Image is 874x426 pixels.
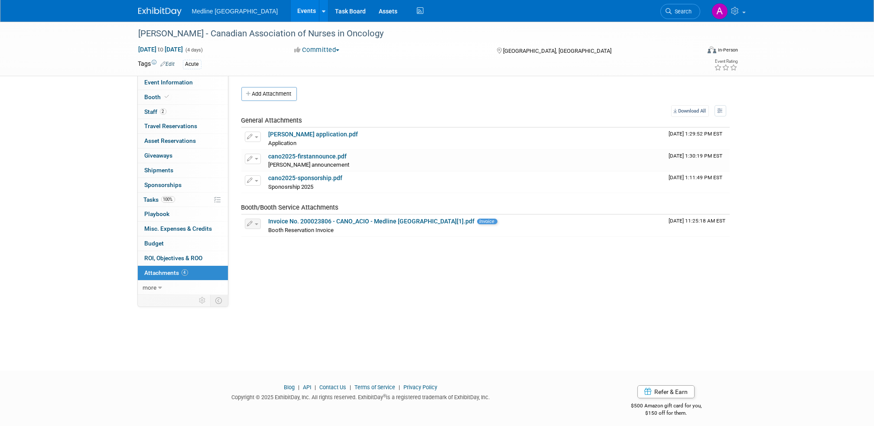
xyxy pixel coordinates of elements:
[138,236,228,251] a: Budget
[145,225,212,232] span: Misc. Expenses & Credits
[296,384,302,390] span: |
[182,269,188,276] span: 4
[145,123,198,129] span: Travel Reservations
[269,153,347,160] a: cano2025-firstannounce.pdf
[284,384,295,390] a: Blog
[596,410,736,417] div: $150 off for them.
[660,4,700,19] a: Search
[714,59,738,64] div: Event Rating
[161,196,175,203] span: 100%
[718,47,738,53] div: In-Person
[269,161,350,168] span: [PERSON_NAME] announcement
[136,26,687,42] div: [PERSON_NAME] - Canadian Association of Nurses in Oncology
[160,108,166,115] span: 2
[649,45,738,58] div: Event Format
[138,281,228,295] a: more
[145,137,196,144] span: Asset Reservations
[669,174,723,181] span: Upload Timestamp
[312,384,318,390] span: |
[145,210,170,217] span: Playbook
[138,119,228,133] a: Travel Reservations
[138,105,228,119] a: Staff2
[183,60,201,69] div: Acute
[145,181,182,188] span: Sponsorships
[138,193,228,207] a: Tasks100%
[708,46,716,53] img: Format-Inperson.png
[241,203,339,211] span: Booth/Booth Service Attachments
[138,90,228,104] a: Booth
[165,94,169,99] i: Booth reservation complete
[157,46,165,53] span: to
[396,384,402,390] span: |
[666,215,730,236] td: Upload Timestamp
[319,384,346,390] a: Contact Us
[138,391,584,401] div: Copyright © 2025 ExhibitDay, Inc. All rights reserved. ExhibitDay is a registered trademark of Ex...
[403,384,437,390] a: Privacy Policy
[303,384,311,390] a: API
[192,8,278,15] span: Medline [GEOGRAPHIC_DATA]
[138,59,175,69] td: Tags
[712,3,728,19] img: Angela Douglas
[138,148,228,163] a: Giveaways
[138,266,228,280] a: Attachments4
[145,167,174,174] span: Shipments
[269,184,314,190] span: Sponosrship 2025
[241,116,302,124] span: General Attachments
[210,295,228,306] td: Toggle Event Tabs
[269,174,343,181] a: cano2025-sponsorship.pdf
[637,385,695,398] a: Refer & Earn
[354,384,395,390] a: Terms of Service
[138,222,228,236] a: Misc. Expenses & Credits
[145,269,188,276] span: Attachments
[138,45,184,53] span: [DATE] [DATE]
[185,47,203,53] span: (4 days)
[596,397,736,416] div: $500 Amazon gift card for you,
[143,284,157,291] span: more
[269,218,475,225] a: Invoice No. 200023806 - CANO_ACIO - Medline [GEOGRAPHIC_DATA][1].pdf
[195,295,211,306] td: Personalize Event Tab Strip
[138,7,182,16] img: ExhibitDay
[138,178,228,192] a: Sponsorships
[666,150,730,171] td: Upload Timestamp
[138,163,228,177] a: Shipments
[269,131,358,138] a: [PERSON_NAME] application.pdf
[291,45,343,55] button: Committed
[477,219,497,224] span: Invoice
[348,384,353,390] span: |
[669,131,723,137] span: Upload Timestamp
[145,240,164,247] span: Budget
[669,153,723,159] span: Upload Timestamp
[671,105,709,117] a: Download All
[138,251,228,265] a: ROI, Objectives & ROO
[161,61,175,67] a: Edit
[503,48,611,54] span: [GEOGRAPHIC_DATA], [GEOGRAPHIC_DATA]
[145,79,193,86] span: Event Information
[269,227,334,233] span: Booth Reservation Invoice
[666,171,730,193] td: Upload Timestamp
[269,140,297,146] span: Application
[144,196,175,203] span: Tasks
[241,87,297,101] button: Add Attachment
[138,75,228,90] a: Event Information
[138,134,228,148] a: Asset Reservations
[672,8,692,15] span: Search
[145,152,173,159] span: Giveaways
[666,128,730,149] td: Upload Timestamp
[145,255,203,261] span: ROI, Objectives & ROO
[138,207,228,221] a: Playbook
[145,94,171,100] span: Booth
[669,218,726,224] span: Upload Timestamp
[145,108,166,115] span: Staff
[383,394,386,398] sup: ®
